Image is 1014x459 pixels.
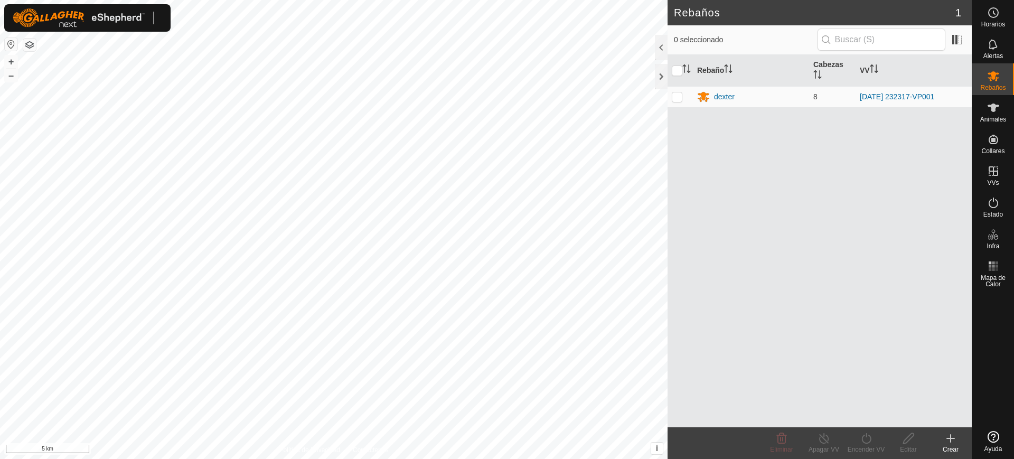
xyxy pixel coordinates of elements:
a: [DATE] 232317-VP001 [860,92,934,101]
span: Horarios [981,21,1005,27]
span: Rebaños [980,85,1006,91]
p-sorticon: Activar para ordenar [813,72,822,80]
th: VV [856,55,972,87]
a: Ayuda [972,427,1014,456]
button: Capas del Mapa [23,39,36,51]
div: Apagar VV [803,445,845,454]
p-sorticon: Activar para ordenar [870,66,878,74]
div: Editar [887,445,929,454]
span: Ayuda [984,446,1002,452]
div: dexter [714,91,735,102]
button: i [651,443,663,454]
button: Restablecer Mapa [5,38,17,51]
th: Cabezas [809,55,856,87]
a: Contáctenos [353,445,388,455]
span: Infra [987,243,999,249]
span: 8 [813,92,818,101]
span: i [656,444,658,453]
a: Política de Privacidad [279,445,340,455]
button: – [5,69,17,82]
span: Alertas [983,53,1003,59]
p-sorticon: Activar para ordenar [682,66,691,74]
h2: Rebaños [674,6,955,19]
span: 0 seleccionado [674,34,818,45]
span: Mapa de Calor [975,275,1011,287]
span: 1 [955,5,961,21]
span: Collares [981,148,1004,154]
div: Crear [929,445,972,454]
span: Eliminar [770,446,793,453]
input: Buscar (S) [818,29,945,51]
span: Estado [983,211,1003,218]
button: + [5,55,17,68]
span: VVs [987,180,999,186]
div: Encender VV [845,445,887,454]
p-sorticon: Activar para ordenar [724,66,733,74]
span: Animales [980,116,1006,123]
th: Rebaño [693,55,809,87]
img: Logo Gallagher [13,8,145,27]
